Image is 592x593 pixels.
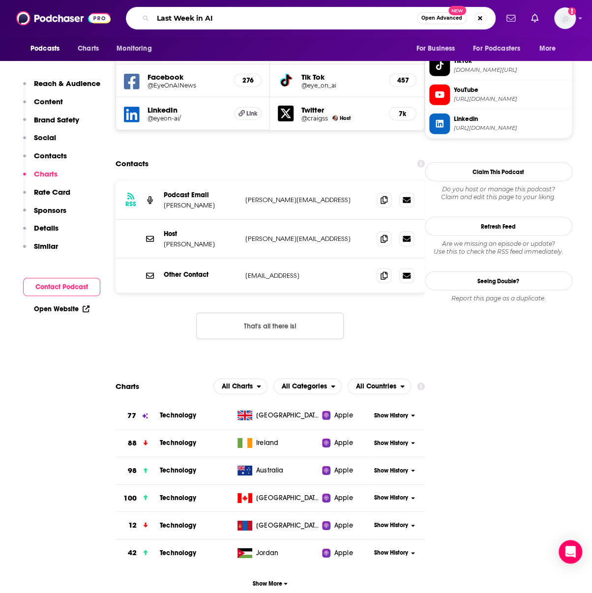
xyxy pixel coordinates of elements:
[348,379,411,394] h2: Countries
[128,465,137,476] h3: 98
[374,439,408,447] span: Show History
[397,76,408,85] h5: 457
[234,493,322,503] a: [GEOGRAPHIC_DATA]
[374,521,408,530] span: Show History
[148,115,226,122] a: @eyeon-ai/
[322,493,371,503] a: Apple
[23,278,100,296] button: Contact Podcast
[322,548,371,558] a: Apple
[421,16,462,21] span: Open Advanced
[425,185,572,193] span: Do you host or manage this podcast?
[148,82,226,89] a: @EyeOnAINews
[425,240,572,256] div: Are we missing an episode or update? Use this to check the RSS feed immediately.
[454,124,568,132] span: https://www.linkedin.com/company/eyeon-ai/
[34,79,100,88] p: Reach & Audience
[164,230,237,238] p: Host
[23,133,56,151] button: Social
[256,521,320,531] span: Mongolia
[34,187,70,197] p: Rate Card
[301,105,381,115] h5: Twitter
[23,223,59,241] button: Details
[371,467,418,475] button: Show History
[234,438,322,448] a: Ireland
[334,493,353,503] span: Apple
[23,169,58,187] button: Charts
[116,402,160,429] a: 77
[301,115,328,122] h5: @craigss
[164,191,237,199] p: Podcast Email
[454,86,568,94] span: YouTube
[256,438,278,448] span: Ireland
[128,547,137,559] h3: 42
[34,241,58,251] p: Similar
[322,521,371,531] a: Apple
[425,271,572,291] a: Seeing Double?
[123,493,137,504] h3: 100
[374,494,408,502] span: Show History
[334,466,353,475] span: Apple
[527,10,542,27] a: Show notifications dropdown
[34,115,79,124] p: Brand Safety
[71,39,105,58] a: Charts
[301,72,381,82] h5: Tik Tok
[160,494,197,502] a: Technology
[116,574,425,593] button: Show More
[160,411,197,419] a: Technology
[222,383,253,390] span: All Charts
[160,439,197,447] a: Technology
[164,270,237,279] p: Other Contact
[234,411,322,420] a: [GEOGRAPHIC_DATA]
[148,105,226,115] h5: LinkedIn
[409,39,467,58] button: open menu
[539,42,556,56] span: More
[334,521,353,531] span: Apple
[371,549,418,557] button: Show History
[116,457,160,484] a: 98
[213,379,267,394] button: open menu
[348,379,411,394] button: open menu
[554,7,576,29] button: Show profile menu
[34,206,66,215] p: Sponsors
[425,295,572,302] div: Report this page as a duplicate.
[164,240,237,248] p: [PERSON_NAME]
[301,82,381,89] a: @eye_on_ai
[322,466,371,475] a: Apple
[23,115,79,133] button: Brand Safety
[416,42,455,56] span: For Business
[16,9,111,28] a: Podchaser - Follow, Share and Rate Podcasts
[429,56,568,76] a: TikTok[DOMAIN_NAME][URL]
[213,379,267,394] h2: Platforms
[332,116,338,121] img: Craig S. Smith
[160,549,197,557] a: Technology
[340,115,351,121] span: Host
[246,110,258,118] span: Link
[454,57,568,65] span: TikTok
[454,95,568,103] span: https://www.youtube.com/@eyeonai3425
[256,411,320,420] span: United Kingdom
[116,154,148,173] h2: Contacts
[256,493,320,503] span: Canada
[273,379,342,394] button: open menu
[448,6,466,15] span: New
[425,162,572,181] button: Claim This Podcast
[128,438,137,449] h3: 88
[116,512,160,539] a: 12
[503,10,519,27] a: Show notifications dropdown
[533,39,568,58] button: open menu
[425,185,572,201] div: Claim and edit this page to your liking.
[282,383,327,390] span: All Categories
[34,151,67,160] p: Contacts
[116,430,160,457] a: 88
[160,521,197,530] a: Technology
[23,97,63,115] button: Content
[568,7,576,15] svg: Add a profile image
[245,271,369,280] p: [EMAIL_ADDRESS]
[417,12,467,24] button: Open AdvancedNew
[334,548,353,558] span: Apple
[127,410,136,421] h3: 77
